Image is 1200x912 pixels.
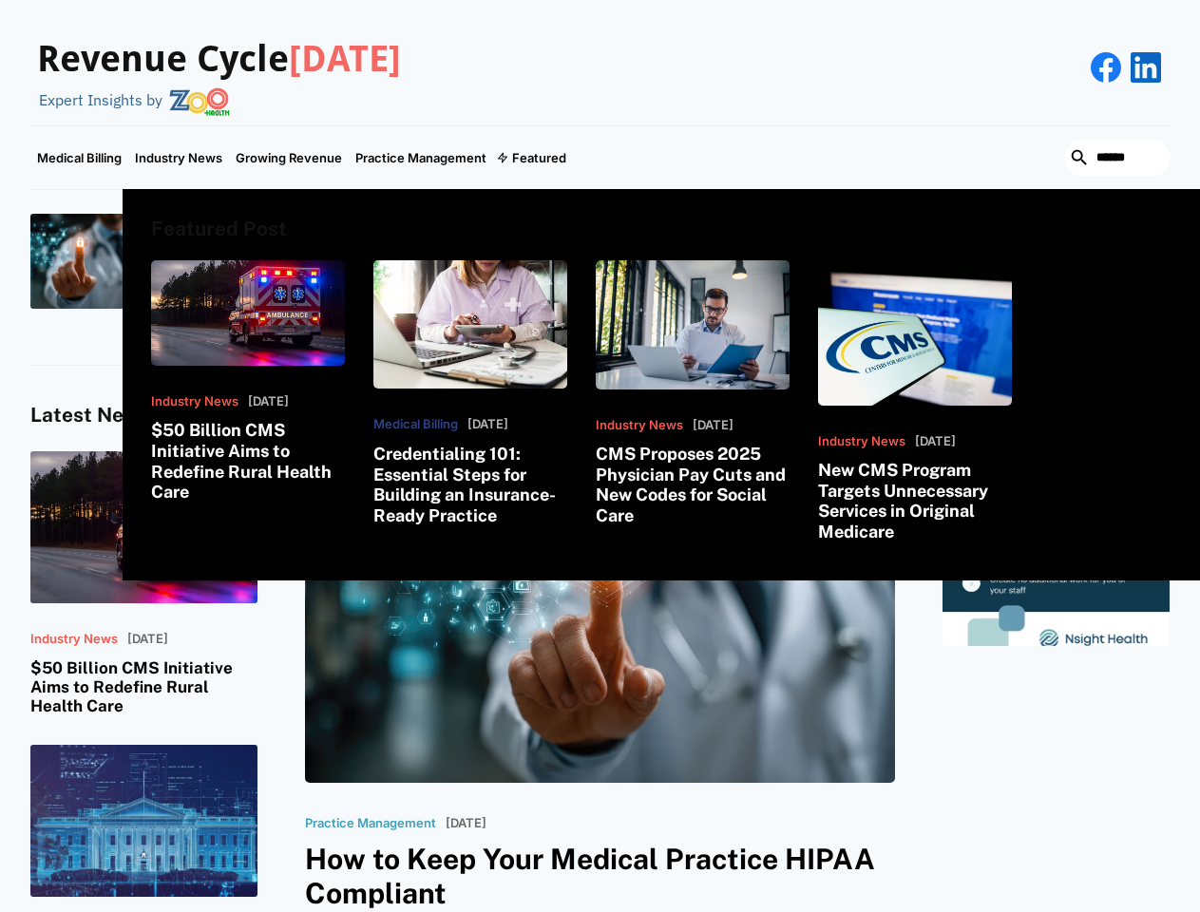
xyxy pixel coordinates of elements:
p: [DATE] [467,417,508,432]
a: Medical Billing[DATE]Credentialing 101: Essential Steps for Building an Insurance-Ready Practice [373,260,567,526]
span: [DATE] [289,38,401,80]
div: Featured [512,150,566,165]
h3: Revenue Cycle [37,38,401,82]
h3: Credentialing 101: Essential Steps for Building an Insurance-Ready Practice [373,444,567,525]
a: Industry News [128,126,229,189]
p: Industry News [818,434,905,449]
p: Practice Management [305,816,436,831]
p: Industry News [596,418,683,433]
h3: $50 Billion CMS Initiative Aims to Redefine Rural Health Care [30,658,257,716]
a: Industry News[DATE]$50 Billion CMS Initiative Aims to Redefine Rural Health Care [151,260,345,503]
div: Expert Insights by [39,91,162,109]
h3: How to Keep Your Medical Practice HIPAA Compliant [305,842,896,910]
p: [DATE] [248,394,289,409]
h4: Latest News [30,404,257,427]
p: Medical Billing [373,417,458,432]
p: [DATE] [915,434,956,449]
a: Practice ManagementHow to Keep Your Medical Practice HIPAA Compliant [30,214,295,309]
h3: CMS Proposes 2025 Physician Pay Cuts and New Codes for Social Care [596,444,790,525]
p: Industry News [30,632,118,647]
a: Industry News[DATE]New CMS Program Targets Unnecessary Services in Original Medicare [818,260,1012,542]
h3: $50 Billion CMS Initiative Aims to Redefine Rural Health Care [151,420,345,502]
a: Industry News[DATE]$50 Billion CMS Initiative Aims to Redefine Rural Health Care [30,451,257,716]
a: Revenue Cycle[DATE]Expert Insights by [30,19,401,116]
a: Practice Management [349,126,493,189]
a: Industry News[DATE]CMS Proposes 2025 Physician Pay Cuts and New Codes for Social Care [596,260,790,526]
p: [DATE] [446,816,486,831]
a: Medical Billing [30,126,128,189]
div: Featured [493,126,573,189]
a: Growing Revenue [229,126,349,189]
p: [DATE] [127,632,168,647]
p: Industry News [151,394,238,409]
p: [DATE] [693,418,733,433]
h3: New CMS Program Targets Unnecessary Services in Original Medicare [818,460,1012,541]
